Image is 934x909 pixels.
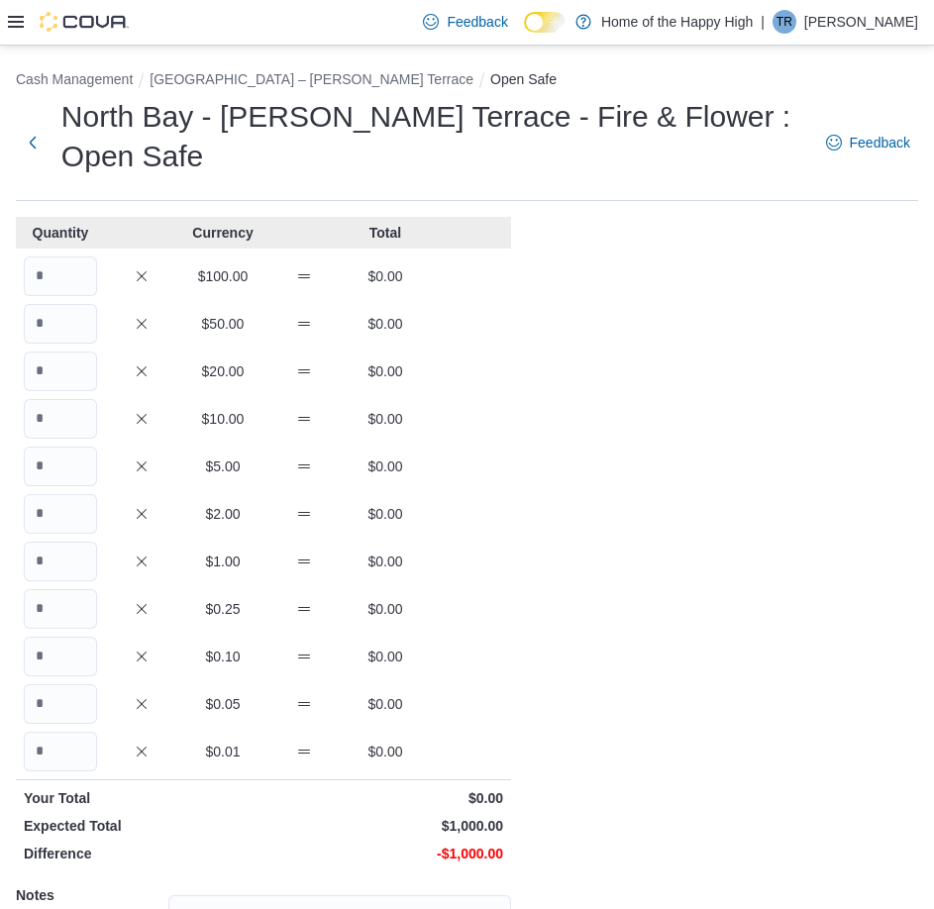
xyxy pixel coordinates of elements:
p: -$1,000.00 [267,844,503,863]
button: Open Safe [490,71,557,87]
p: Quantity [24,223,97,243]
p: $0.00 [349,456,422,476]
p: $0.00 [349,552,422,571]
h1: North Bay - [PERSON_NAME] Terrace - Fire & Flower : Open Safe [61,97,806,176]
p: $0.00 [349,266,422,286]
input: Quantity [24,399,97,439]
p: $2.00 [186,504,259,524]
p: $0.00 [349,504,422,524]
input: Quantity [24,447,97,486]
p: $0.05 [186,694,259,714]
nav: An example of EuiBreadcrumbs [16,69,918,93]
p: Total [349,223,422,243]
p: $50.00 [186,314,259,334]
p: $1.00 [186,552,259,571]
p: $0.00 [349,647,422,666]
input: Quantity [24,304,97,344]
img: Cova [40,12,129,32]
span: TR [777,10,792,34]
p: $0.00 [349,599,422,619]
input: Dark Mode [524,12,566,33]
span: Feedback [850,133,910,152]
a: Feedback [415,2,515,42]
p: $0.01 [186,742,259,761]
p: $100.00 [186,266,259,286]
p: $0.00 [349,314,422,334]
a: Feedback [818,123,918,162]
span: Feedback [447,12,507,32]
input: Quantity [24,684,97,724]
p: $0.00 [349,742,422,761]
input: Quantity [24,352,97,391]
p: $1,000.00 [267,816,503,836]
input: Quantity [24,256,97,296]
p: $0.00 [349,694,422,714]
p: $0.00 [267,788,503,808]
p: $20.00 [186,361,259,381]
p: $10.00 [186,409,259,429]
input: Quantity [24,732,97,771]
p: Currency [186,223,259,243]
p: $0.10 [186,647,259,666]
p: | [761,10,765,34]
div: Tom Rishaur [773,10,796,34]
p: Home of the Happy High [601,10,753,34]
input: Quantity [24,542,97,581]
p: $0.25 [186,599,259,619]
p: $5.00 [186,456,259,476]
button: Next [16,123,50,162]
span: Dark Mode [524,33,525,34]
p: Your Total [24,788,259,808]
p: $0.00 [349,409,422,429]
input: Quantity [24,637,97,676]
button: Cash Management [16,71,133,87]
p: Difference [24,844,259,863]
p: [PERSON_NAME] [804,10,918,34]
p: $0.00 [349,361,422,381]
input: Quantity [24,494,97,534]
p: Expected Total [24,816,259,836]
input: Quantity [24,589,97,629]
button: [GEOGRAPHIC_DATA] – [PERSON_NAME] Terrace [150,71,473,87]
